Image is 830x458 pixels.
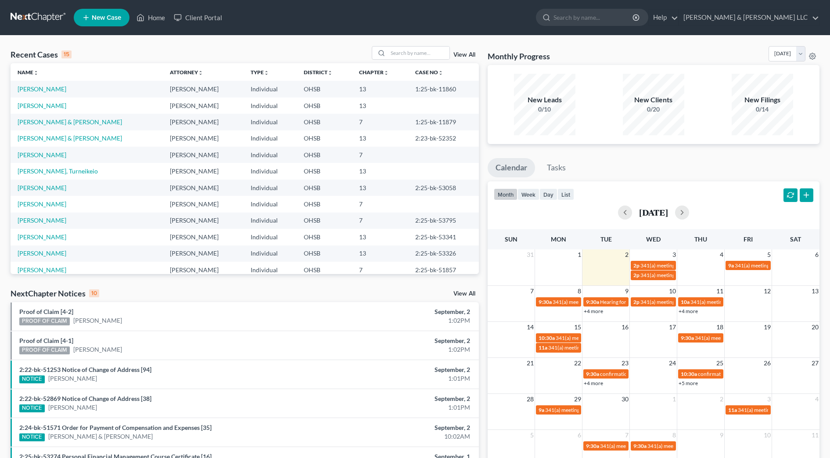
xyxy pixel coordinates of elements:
[679,10,819,25] a: [PERSON_NAME] & [PERSON_NAME] LLC
[297,196,352,212] td: OHSB
[297,163,352,179] td: OHSB
[586,443,599,449] span: 9:30a
[640,262,725,269] span: 341(a) meeting for [PERSON_NAME]
[633,443,647,449] span: 9:30a
[18,151,66,159] a: [PERSON_NAME]
[694,235,707,243] span: Thu
[326,345,470,354] div: 1:02PM
[529,286,535,296] span: 7
[48,403,97,412] a: [PERSON_NAME]
[73,316,122,325] a: [PERSON_NAME]
[19,395,151,402] a: 2:22-bk-52869 Notice of Change of Address [38]
[251,69,269,76] a: Typeunfold_more
[352,81,409,97] td: 13
[577,249,582,260] span: 1
[763,358,772,368] span: 26
[415,69,443,76] a: Case Nounfold_more
[681,335,694,341] span: 9:30a
[244,147,297,163] td: Individual
[539,407,544,413] span: 9a
[679,380,698,386] a: +5 more
[132,10,169,25] a: Home
[18,167,98,175] a: [PERSON_NAME], Turneikeio
[326,374,470,383] div: 1:01PM
[715,322,724,332] span: 18
[352,163,409,179] td: 13
[453,52,475,58] a: View All
[646,235,661,243] span: Wed
[388,47,449,59] input: Search by name...
[326,307,470,316] div: September, 2
[681,371,697,377] span: 10:30a
[244,196,297,212] td: Individual
[19,317,70,325] div: PROOF OF CLAIM
[19,366,151,373] a: 2:22-bk-51253 Notice of Change of Address [94]
[505,235,517,243] span: Sun
[539,188,557,200] button: day
[18,85,66,93] a: [PERSON_NAME]
[744,235,753,243] span: Fri
[586,371,599,377] span: 9:30a
[163,180,244,196] td: [PERSON_NAME]
[679,308,698,314] a: +4 more
[408,114,479,130] td: 1:25-bk-11879
[19,337,73,344] a: Proof of Claim [4-1]
[553,9,634,25] input: Search by name...
[352,130,409,147] td: 13
[352,229,409,245] td: 13
[244,245,297,262] td: Individual
[359,69,389,76] a: Chapterunfold_more
[640,299,725,305] span: 341(a) meeting for [PERSON_NAME]
[163,147,244,163] td: [PERSON_NAME]
[73,345,122,354] a: [PERSON_NAME]
[163,196,244,212] td: [PERSON_NAME]
[18,266,66,274] a: [PERSON_NAME]
[18,249,66,257] a: [PERSON_NAME]
[553,299,637,305] span: 341(a) meeting for [PERSON_NAME]
[577,286,582,296] span: 8
[297,147,352,163] td: OHSB
[766,249,772,260] span: 5
[297,130,352,147] td: OHSB
[18,200,66,208] a: [PERSON_NAME]
[163,81,244,97] td: [PERSON_NAME]
[327,70,333,76] i: unfold_more
[244,213,297,229] td: Individual
[297,114,352,130] td: OHSB
[814,249,819,260] span: 6
[297,229,352,245] td: OHSB
[732,105,793,114] div: 0/14
[526,322,535,332] span: 14
[352,262,409,278] td: 7
[264,70,269,76] i: unfold_more
[19,433,45,441] div: NOTICE
[690,299,775,305] span: 341(a) meeting for [PERSON_NAME]
[633,262,640,269] span: 2p
[89,289,99,297] div: 10
[326,365,470,374] div: September, 2
[668,358,677,368] span: 24
[672,430,677,440] span: 8
[719,249,724,260] span: 4
[623,105,684,114] div: 0/20
[326,316,470,325] div: 1:02PM
[18,118,122,126] a: [PERSON_NAME] & [PERSON_NAME]
[18,102,66,109] a: [PERSON_NAME]
[244,97,297,114] td: Individual
[438,70,443,76] i: unfold_more
[408,245,479,262] td: 2:25-bk-53326
[488,158,535,177] a: Calendar
[408,81,479,97] td: 1:25-bk-11860
[715,358,724,368] span: 25
[352,114,409,130] td: 7
[244,262,297,278] td: Individual
[715,286,724,296] span: 11
[735,262,819,269] span: 341(a) meeting for [PERSON_NAME]
[586,299,599,305] span: 9:30a
[517,188,539,200] button: week
[763,322,772,332] span: 19
[244,114,297,130] td: Individual
[163,245,244,262] td: [PERSON_NAME]
[811,322,819,332] span: 20
[352,180,409,196] td: 13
